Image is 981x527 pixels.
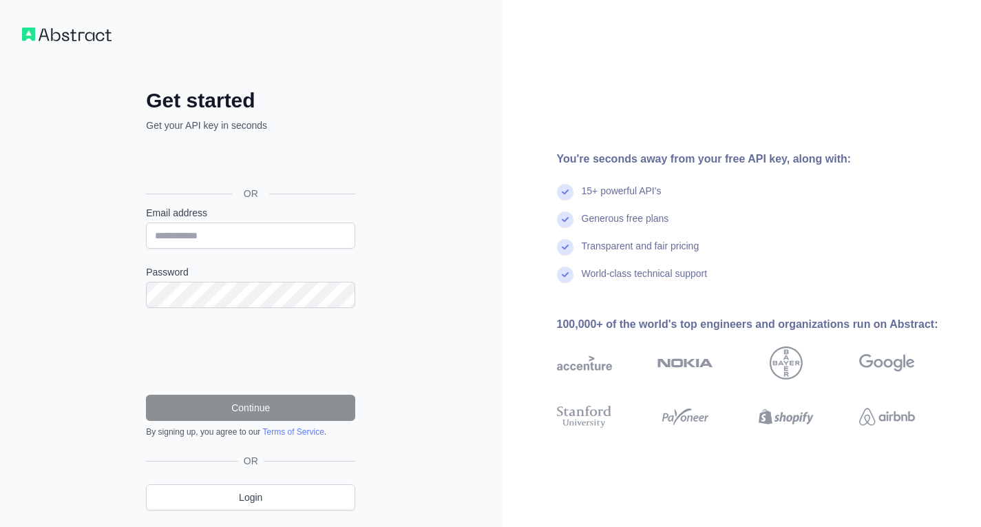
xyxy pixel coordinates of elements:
[262,427,324,437] a: Terms of Service
[146,118,355,132] p: Get your API key in seconds
[859,403,915,431] img: airbnb
[233,187,269,200] span: OR
[146,324,355,378] iframe: reCAPTCHA
[238,454,264,468] span: OR
[146,265,355,279] label: Password
[557,151,960,167] div: You're seconds away from your free API key, along with:
[146,206,355,220] label: Email address
[582,211,669,239] div: Generous free plans
[557,184,573,200] img: check mark
[770,347,803,380] img: bayer
[759,403,814,431] img: shopify
[146,88,355,113] h2: Get started
[557,347,613,380] img: accenture
[582,239,699,267] div: Transparent and fair pricing
[557,316,960,333] div: 100,000+ of the world's top engineers and organizations run on Abstract:
[859,347,915,380] img: google
[557,267,573,283] img: check mark
[557,239,573,256] img: check mark
[22,28,112,41] img: Workflow
[657,403,713,431] img: payoneer
[657,347,713,380] img: nokia
[139,147,359,178] iframe: Botão Iniciar sessão com o Google
[146,426,355,437] div: By signing up, you agree to our .
[146,484,355,510] a: Login
[557,403,613,431] img: stanford university
[557,211,573,228] img: check mark
[582,184,662,211] div: 15+ powerful API's
[582,267,708,294] div: World-class technical support
[146,395,355,421] button: Continue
